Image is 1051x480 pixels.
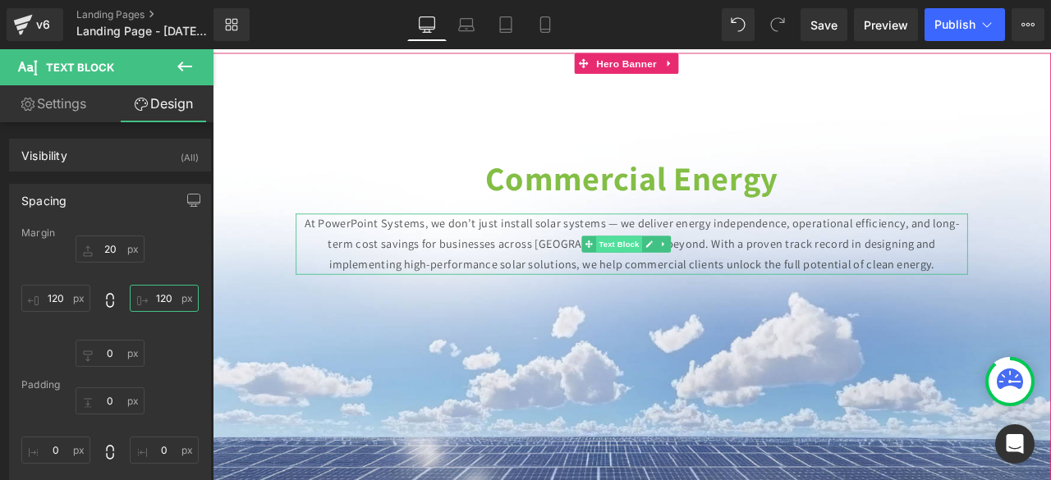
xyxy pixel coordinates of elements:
[407,8,447,41] a: Desktop
[455,222,509,241] span: Text Block
[526,222,544,241] a: Expand / Collapse
[21,185,67,208] div: Spacing
[130,437,199,464] input: 0
[130,285,199,312] input: 0
[995,424,1035,464] div: Open Intercom Messenger
[110,85,217,122] a: Design
[21,139,67,162] div: Visibility
[33,14,53,35] div: v6
[525,8,565,41] a: Mobile
[76,387,145,414] input: 0
[76,8,241,21] a: Landing Pages
[7,8,63,41] a: v6
[530,5,552,30] a: Expand / Collapse
[934,18,975,31] span: Publish
[486,8,525,41] a: Tablet
[21,285,90,312] input: 0
[76,25,209,38] span: Landing Page - [DATE] 13:53:24
[21,379,199,391] div: Padding
[76,235,145,263] input: 0
[1012,8,1044,41] button: More
[761,8,794,41] button: Redo
[451,5,530,30] span: Hero Banner
[21,227,199,239] div: Margin
[722,8,755,41] button: Undo
[213,8,250,41] a: New Library
[76,340,145,367] input: 0
[323,127,670,179] strong: Commercial Energy
[181,139,199,167] div: (All)
[864,16,908,34] span: Preview
[854,8,918,41] a: Preview
[447,8,486,41] a: Laptop
[46,61,114,74] span: Text Block
[925,8,1005,41] button: Publish
[21,437,90,464] input: 0
[810,16,838,34] span: Save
